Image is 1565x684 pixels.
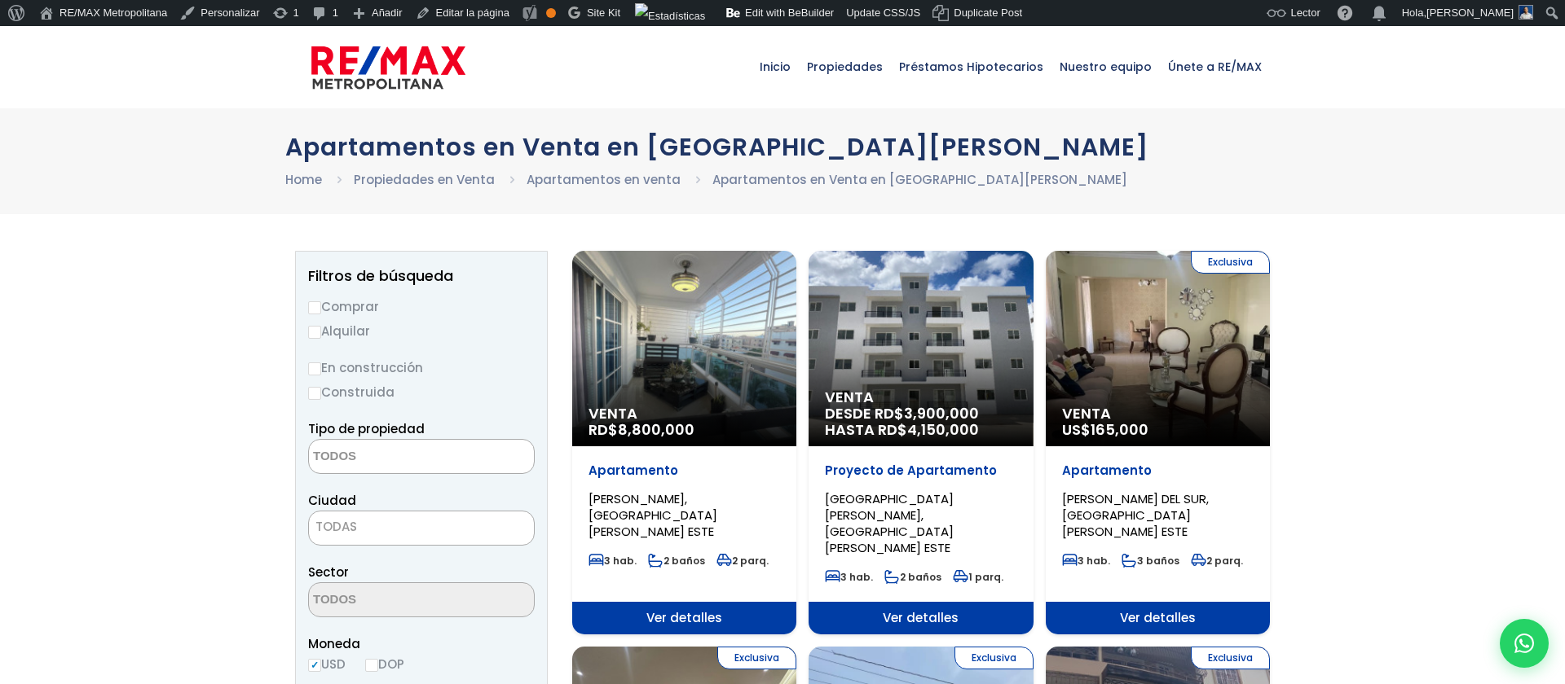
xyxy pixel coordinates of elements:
span: Venta [1062,406,1254,422]
input: DOP [365,659,378,672]
p: Apartamento [1062,463,1254,479]
a: Apartamentos en venta [527,171,681,188]
span: Ver detalles [809,602,1033,634]
label: DOP [365,654,404,674]
p: Apartamento [589,463,780,479]
span: 2 baños [884,570,941,584]
p: Proyecto de Apartamento [825,463,1016,479]
span: Únete a RE/MAX [1160,42,1270,91]
span: 3 hab. [825,570,873,584]
span: [PERSON_NAME], [GEOGRAPHIC_DATA][PERSON_NAME] ESTE [589,490,717,540]
span: TODAS [309,515,534,538]
span: Exclusiva [1191,251,1270,274]
span: Sector [308,563,349,581]
span: 3 baños [1122,554,1179,568]
span: HASTA RD$ [825,422,1016,438]
a: Inicio [752,26,799,107]
img: remax-metropolitana-logo [311,43,465,92]
a: Exclusiva Venta US$165,000 Apartamento [PERSON_NAME] DEL SUR, [GEOGRAPHIC_DATA][PERSON_NAME] ESTE... [1046,251,1270,634]
span: Tipo de propiedad [308,420,425,437]
img: Visitas de 48 horas. Haz clic para ver más estadísticas del sitio. [635,3,705,29]
span: Propiedades [799,42,891,91]
a: Préstamos Hipotecarios [891,26,1051,107]
span: Venta [589,406,780,422]
span: 3,900,000 [904,403,979,423]
a: Únete a RE/MAX [1160,26,1270,107]
span: Ver detalles [1046,602,1270,634]
span: Inicio [752,42,799,91]
label: Construida [308,382,535,402]
span: Ciudad [308,492,356,509]
h1: Apartamentos en Venta en [GEOGRAPHIC_DATA][PERSON_NAME] [285,133,1280,161]
span: Exclusiva [954,647,1034,669]
span: Moneda [308,634,535,654]
span: Exclusiva [717,647,796,669]
input: Comprar [308,301,321,314]
li: Apartamentos en Venta en [GEOGRAPHIC_DATA][PERSON_NAME] [712,169,1127,190]
a: Venta RD$8,800,000 Apartamento [PERSON_NAME], [GEOGRAPHIC_DATA][PERSON_NAME] ESTE 3 hab. 2 baños ... [572,251,796,634]
input: Alquilar [308,326,321,339]
span: 1 parq. [953,570,1003,584]
span: 8,800,000 [618,419,694,440]
span: [PERSON_NAME] [1426,7,1514,19]
h2: Filtros de búsqueda [308,268,535,284]
span: Exclusiva [1191,647,1270,669]
span: US$ [1062,419,1148,440]
a: RE/MAX Metropolitana [311,26,465,107]
label: USD [308,654,346,674]
span: Site Kit [587,7,620,19]
input: En construcción [308,362,321,375]
span: 2 baños [648,554,705,568]
span: 2 parq. [1191,554,1243,568]
textarea: Search [309,583,467,618]
span: 165,000 [1091,419,1148,440]
span: TODAS [315,518,357,535]
textarea: Search [309,440,467,475]
span: Ver detalles [572,602,796,634]
span: 4,150,000 [907,419,979,440]
span: Nuestro equipo [1051,42,1160,91]
a: Propiedades en Venta [354,171,495,188]
span: 2 parq. [716,554,769,568]
label: En construcción [308,357,535,378]
input: USD [308,659,321,672]
a: Venta DESDE RD$3,900,000 HASTA RD$4,150,000 Proyecto de Apartamento [GEOGRAPHIC_DATA][PERSON_NAME... [809,251,1033,634]
input: Construida [308,387,321,400]
span: [GEOGRAPHIC_DATA][PERSON_NAME], [GEOGRAPHIC_DATA][PERSON_NAME] ESTE [825,490,954,556]
a: Nuestro equipo [1051,26,1160,107]
span: Préstamos Hipotecarios [891,42,1051,91]
label: Alquilar [308,321,535,341]
span: [PERSON_NAME] DEL SUR, [GEOGRAPHIC_DATA][PERSON_NAME] ESTE [1062,490,1209,540]
a: Home [285,171,322,188]
span: 3 hab. [589,554,637,568]
span: Venta [825,389,1016,406]
span: DESDE RD$ [825,406,1016,438]
a: Propiedades [799,26,891,107]
span: RD$ [589,419,694,440]
div: Aceptable [546,8,556,18]
span: TODAS [308,511,535,546]
span: 3 hab. [1062,554,1110,568]
label: Comprar [308,296,535,317]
